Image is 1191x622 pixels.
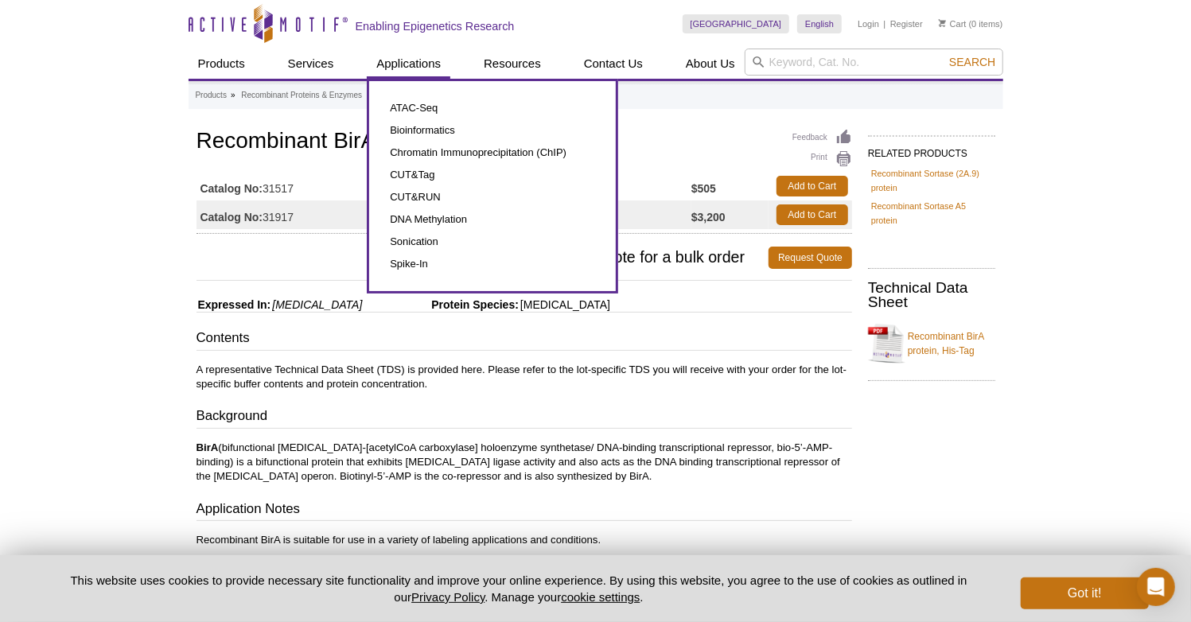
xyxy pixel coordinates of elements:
h2: Enabling Epigenetics Research [356,19,515,33]
td: 31917 [197,200,524,229]
strong: $3,200 [691,210,726,224]
a: Applications [367,49,450,79]
td: 31517 [197,172,524,200]
a: Recombinant Sortase (2A.9) protein [871,166,992,195]
li: (0 items) [939,14,1003,33]
h2: Technical Data Sheet [868,281,995,309]
i: [MEDICAL_DATA] [272,298,362,311]
div: Open Intercom Messenger [1137,568,1175,606]
a: Products [189,49,255,79]
li: | [884,14,886,33]
a: Privacy Policy [411,590,485,604]
a: Products [196,88,227,103]
a: Resources [474,49,551,79]
a: Recombinant Proteins & Enzymes [241,88,362,103]
a: Contact Us [574,49,652,79]
a: [GEOGRAPHIC_DATA] [683,14,790,33]
h2: RELATED PRODUCTS [868,135,995,164]
h3: Contents [197,328,852,351]
a: About Us [676,49,745,79]
a: Recombinant Sortase A5 protein [871,199,992,227]
a: Add to Cart [776,204,848,225]
p: (bifunctional [MEDICAL_DATA]-[acetylCoA carboxylase] holoenzyme synthetase/ DNA-binding transcrip... [197,441,852,484]
a: Register [890,18,923,29]
a: English [797,14,842,33]
strong: Catalog No: [200,181,263,196]
strong: BirA [197,441,219,453]
a: Feedback [792,129,852,146]
span: Protein Species: [365,298,519,311]
a: ATAC-Seq [385,97,600,119]
li: » [231,91,235,99]
a: CUT&RUN [385,186,600,208]
strong: Catalog No: [200,210,263,224]
h3: Background [197,406,852,429]
a: Request Quote [769,247,852,269]
span: Request a quote for a bulk order [197,247,769,269]
span: Search [949,56,995,68]
a: Add to Cart [776,176,848,196]
span: [MEDICAL_DATA] [519,298,610,311]
a: Chromatin Immunoprecipitation (ChIP) [385,142,600,164]
h1: Recombinant BirA protein, His-Tag [197,129,852,156]
h3: Application Notes [197,500,852,522]
a: Print [792,150,852,168]
a: Spike-In [385,253,600,275]
a: Login [858,18,879,29]
a: Services [278,49,344,79]
a: Recombinant BirA protein, His-Tag [868,320,995,367]
span: Expressed In: [197,298,271,311]
button: Got it! [1021,577,1148,609]
img: Your Cart [939,19,946,27]
a: Cart [939,18,967,29]
a: DNA Methylation [385,208,600,231]
strong: $505 [691,181,716,196]
a: CUT&Tag [385,164,600,186]
p: This website uses cookies to provide necessary site functionality and improve your online experie... [43,572,995,605]
a: Bioinformatics [385,119,600,142]
p: A representative Technical Data Sheet (TDS) is provided here. Please refer to the lot-specific TD... [197,363,852,391]
button: Search [944,55,1000,69]
input: Keyword, Cat. No. [745,49,1003,76]
a: Sonication [385,231,600,253]
button: cookie settings [561,590,640,604]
